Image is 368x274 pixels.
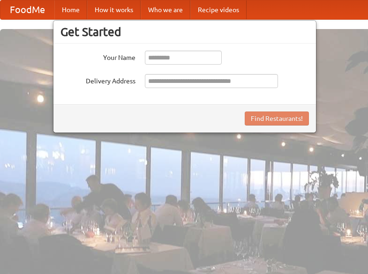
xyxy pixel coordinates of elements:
[245,111,309,126] button: Find Restaurants!
[190,0,247,19] a: Recipe videos
[0,0,54,19] a: FoodMe
[87,0,141,19] a: How it works
[54,0,87,19] a: Home
[60,74,135,86] label: Delivery Address
[60,25,309,39] h3: Get Started
[60,51,135,62] label: Your Name
[141,0,190,19] a: Who we are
